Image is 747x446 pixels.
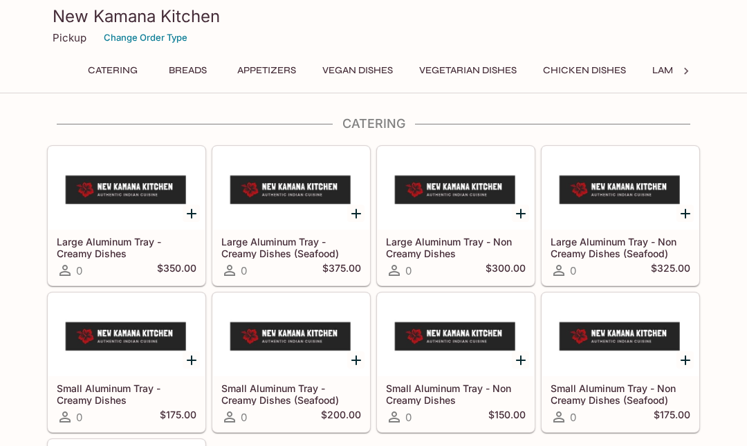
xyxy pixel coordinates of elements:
div: Large Aluminum Tray - Creamy Dishes [48,147,205,230]
h5: $150.00 [488,409,526,425]
h5: $175.00 [654,409,690,425]
h4: Catering [47,116,700,131]
button: Add Small Aluminum Tray - Creamy Dishes [183,351,200,369]
div: Small Aluminum Tray - Non Creamy Dishes (Seafood) [542,293,699,376]
h5: $375.00 [322,262,361,279]
h5: $200.00 [321,409,361,425]
a: Small Aluminum Tray - Non Creamy Dishes0$150.00 [377,292,535,432]
button: Add Small Aluminum Tray - Non Creamy Dishes [512,351,529,369]
h5: $300.00 [486,262,526,279]
a: Small Aluminum Tray - Non Creamy Dishes (Seafood)0$175.00 [542,292,699,432]
span: 0 [570,411,576,424]
span: 0 [241,411,247,424]
div: Large Aluminum Tray - Non Creamy Dishes [378,147,534,230]
div: Large Aluminum Tray - Non Creamy Dishes (Seafood) [542,147,699,230]
button: Add Large Aluminum Tray - Creamy Dishes [183,205,200,222]
button: Chicken Dishes [535,61,634,80]
h5: Large Aluminum Tray - Non Creamy Dishes (Seafood) [551,236,690,259]
button: Catering [80,61,145,80]
button: Vegetarian Dishes [412,61,524,80]
div: Small Aluminum Tray - Creamy Dishes [48,293,205,376]
button: Breads [156,61,219,80]
button: Lamb Dishes [645,61,723,80]
span: 0 [241,264,247,277]
h5: Large Aluminum Tray - Creamy Dishes [57,236,196,259]
button: Vegan Dishes [315,61,400,80]
h3: New Kamana Kitchen [53,6,694,27]
span: 0 [405,264,412,277]
div: Large Aluminum Tray - Creamy Dishes (Seafood) [213,147,369,230]
button: Appetizers [230,61,304,80]
p: Pickup [53,31,86,44]
a: Large Aluminum Tray - Non Creamy Dishes0$300.00 [377,146,535,286]
h5: $175.00 [160,409,196,425]
button: Add Small Aluminum Tray - Non Creamy Dishes (Seafood) [676,351,694,369]
h5: $325.00 [651,262,690,279]
span: 0 [76,264,82,277]
span: 0 [570,264,576,277]
span: 0 [76,411,82,424]
h5: Small Aluminum Tray - Non Creamy Dishes (Seafood) [551,382,690,405]
button: Add Small Aluminum Tray - Creamy Dishes (Seafood) [347,351,365,369]
span: 0 [405,411,412,424]
a: Small Aluminum Tray - Creamy Dishes0$175.00 [48,292,205,432]
a: Small Aluminum Tray - Creamy Dishes (Seafood)0$200.00 [212,292,370,432]
a: Large Aluminum Tray - Non Creamy Dishes (Seafood)0$325.00 [542,146,699,286]
h5: Large Aluminum Tray - Non Creamy Dishes [386,236,526,259]
button: Add Large Aluminum Tray - Non Creamy Dishes [512,205,529,222]
h5: Large Aluminum Tray - Creamy Dishes (Seafood) [221,236,361,259]
div: Small Aluminum Tray - Creamy Dishes (Seafood) [213,293,369,376]
button: Add Large Aluminum Tray - Creamy Dishes (Seafood) [347,205,365,222]
a: Large Aluminum Tray - Creamy Dishes (Seafood)0$375.00 [212,146,370,286]
button: Change Order Type [98,27,194,48]
h5: Small Aluminum Tray - Creamy Dishes (Seafood) [221,382,361,405]
h5: Small Aluminum Tray - Non Creamy Dishes [386,382,526,405]
div: Small Aluminum Tray - Non Creamy Dishes [378,293,534,376]
h5: Small Aluminum Tray - Creamy Dishes [57,382,196,405]
a: Large Aluminum Tray - Creamy Dishes0$350.00 [48,146,205,286]
h5: $350.00 [157,262,196,279]
button: Add Large Aluminum Tray - Non Creamy Dishes (Seafood) [676,205,694,222]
